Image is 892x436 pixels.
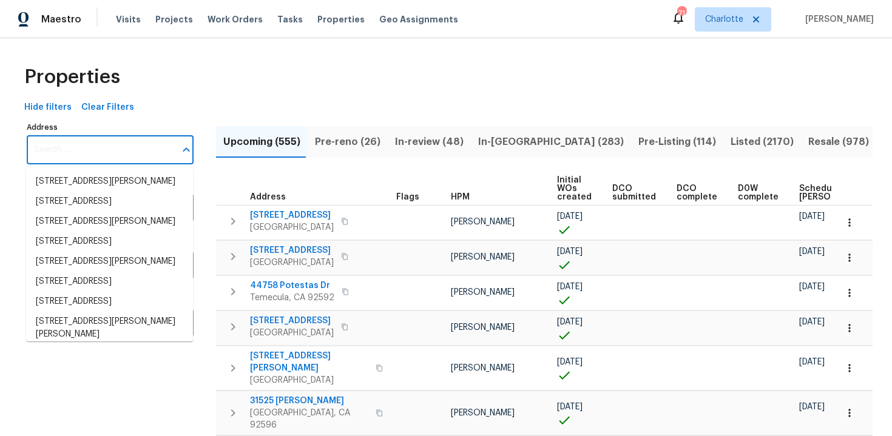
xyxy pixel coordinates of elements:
[178,141,195,158] button: Close
[250,193,286,201] span: Address
[26,232,193,252] li: [STREET_ADDRESS]
[557,247,583,256] span: [DATE]
[557,212,583,221] span: [DATE]
[396,193,419,201] span: Flags
[116,13,141,25] span: Visits
[250,350,368,374] span: [STREET_ADDRESS][PERSON_NAME]
[799,403,825,411] span: [DATE]
[557,283,583,291] span: [DATE]
[800,13,874,25] span: [PERSON_NAME]
[250,292,334,304] span: Temecula, CA 92592
[451,323,515,332] span: [PERSON_NAME]
[250,209,334,221] span: [STREET_ADDRESS]
[451,253,515,261] span: [PERSON_NAME]
[208,13,263,25] span: Work Orders
[451,364,515,372] span: [PERSON_NAME]
[250,244,334,257] span: [STREET_ADDRESS]
[557,358,583,366] span: [DATE]
[557,403,583,411] span: [DATE]
[799,184,868,201] span: Scheduled [PERSON_NAME]
[250,257,334,269] span: [GEOGRAPHIC_DATA]
[731,133,794,150] span: Listed (2170)
[81,100,134,115] span: Clear Filters
[26,312,193,344] li: [STREET_ADDRESS][PERSON_NAME][PERSON_NAME]
[19,96,76,119] button: Hide filters
[24,100,72,115] span: Hide filters
[379,13,458,25] span: Geo Assignments
[250,280,334,292] span: 44758 Potestas Dr
[677,7,686,19] div: 71
[277,15,303,24] span: Tasks
[808,133,869,150] span: Resale (978)
[557,176,592,201] span: Initial WOs created
[451,409,515,417] span: [PERSON_NAME]
[799,358,825,366] span: [DATE]
[250,327,334,339] span: [GEOGRAPHIC_DATA]
[26,212,193,232] li: [STREET_ADDRESS][PERSON_NAME]
[24,71,120,83] span: Properties
[799,283,825,291] span: [DATE]
[638,133,716,150] span: Pre-Listing (114)
[26,272,193,292] li: [STREET_ADDRESS]
[26,252,193,272] li: [STREET_ADDRESS][PERSON_NAME]
[478,133,624,150] span: In-[GEOGRAPHIC_DATA] (283)
[317,13,365,25] span: Properties
[155,13,193,25] span: Projects
[250,221,334,233] span: [GEOGRAPHIC_DATA]
[27,124,194,131] label: Address
[250,407,368,431] span: [GEOGRAPHIC_DATA], CA 92596
[799,212,825,221] span: [DATE]
[26,192,193,212] li: [STREET_ADDRESS]
[451,218,515,226] span: [PERSON_NAME]
[41,13,81,25] span: Maestro
[223,133,300,150] span: Upcoming (555)
[26,172,193,192] li: [STREET_ADDRESS][PERSON_NAME]
[705,13,743,25] span: Charlotte
[76,96,139,119] button: Clear Filters
[250,315,334,327] span: [STREET_ADDRESS]
[451,288,515,297] span: [PERSON_NAME]
[799,247,825,256] span: [DATE]
[557,318,583,326] span: [DATE]
[27,136,175,164] input: Search ...
[677,184,717,201] span: DCO complete
[738,184,779,201] span: D0W complete
[799,318,825,326] span: [DATE]
[395,133,464,150] span: In-review (48)
[451,193,470,201] span: HPM
[250,374,368,386] span: [GEOGRAPHIC_DATA]
[250,395,368,407] span: 31525 [PERSON_NAME]
[612,184,656,201] span: DCO submitted
[315,133,380,150] span: Pre-reno (26)
[26,292,193,312] li: [STREET_ADDRESS]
